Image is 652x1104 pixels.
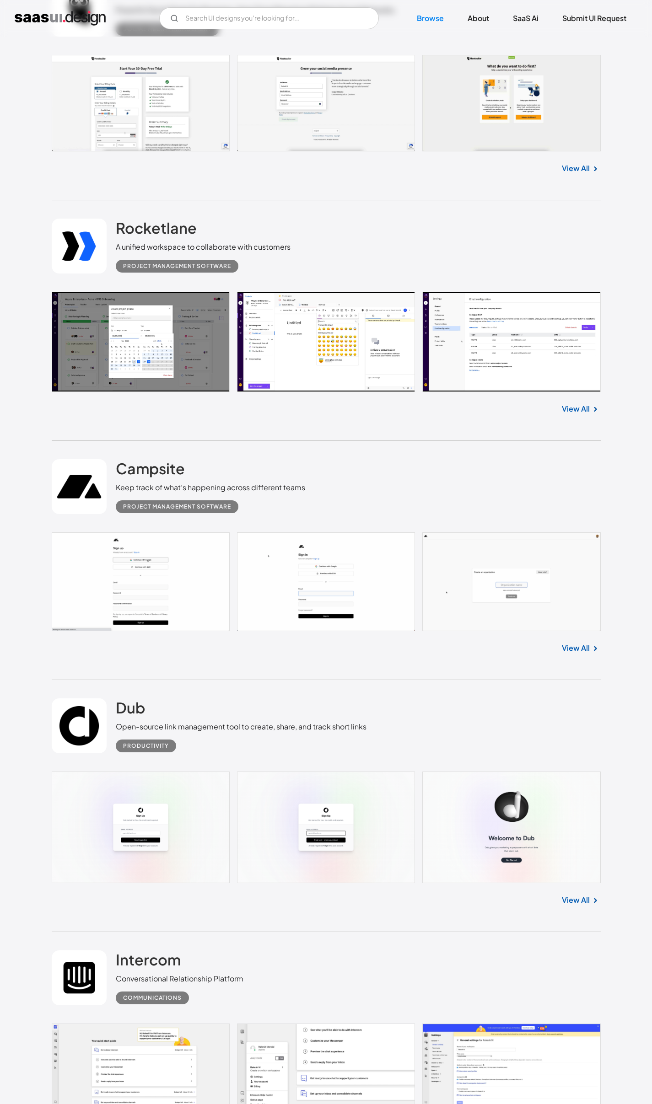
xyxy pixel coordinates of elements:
[502,8,550,28] a: SaaS Ai
[15,11,106,26] a: home
[116,219,197,237] h2: Rocketlane
[116,950,181,969] h2: Intercom
[123,261,231,272] div: Project Management Software
[116,698,145,717] h2: Dub
[123,501,231,512] div: Project Management Software
[406,8,455,28] a: Browse
[116,482,305,493] div: Keep track of what’s happening across different teams
[457,8,500,28] a: About
[562,403,590,414] a: View All
[159,7,379,29] input: Search UI designs you're looking for...
[562,895,590,906] a: View All
[123,992,182,1003] div: Communications
[562,643,590,654] a: View All
[116,973,243,984] div: Conversational Relationship Platform
[562,163,590,174] a: View All
[116,459,185,482] a: Campsite
[116,459,185,477] h2: Campsite
[116,219,197,241] a: Rocketlane
[116,241,291,252] div: A unified workspace to collaborate with customers
[551,8,637,28] a: Submit UI Request
[116,698,145,721] a: Dub
[159,7,379,29] form: Email Form
[123,740,169,751] div: Productivity
[116,721,366,732] div: Open-source link management tool to create, share, and track short links
[116,950,181,973] a: Intercom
